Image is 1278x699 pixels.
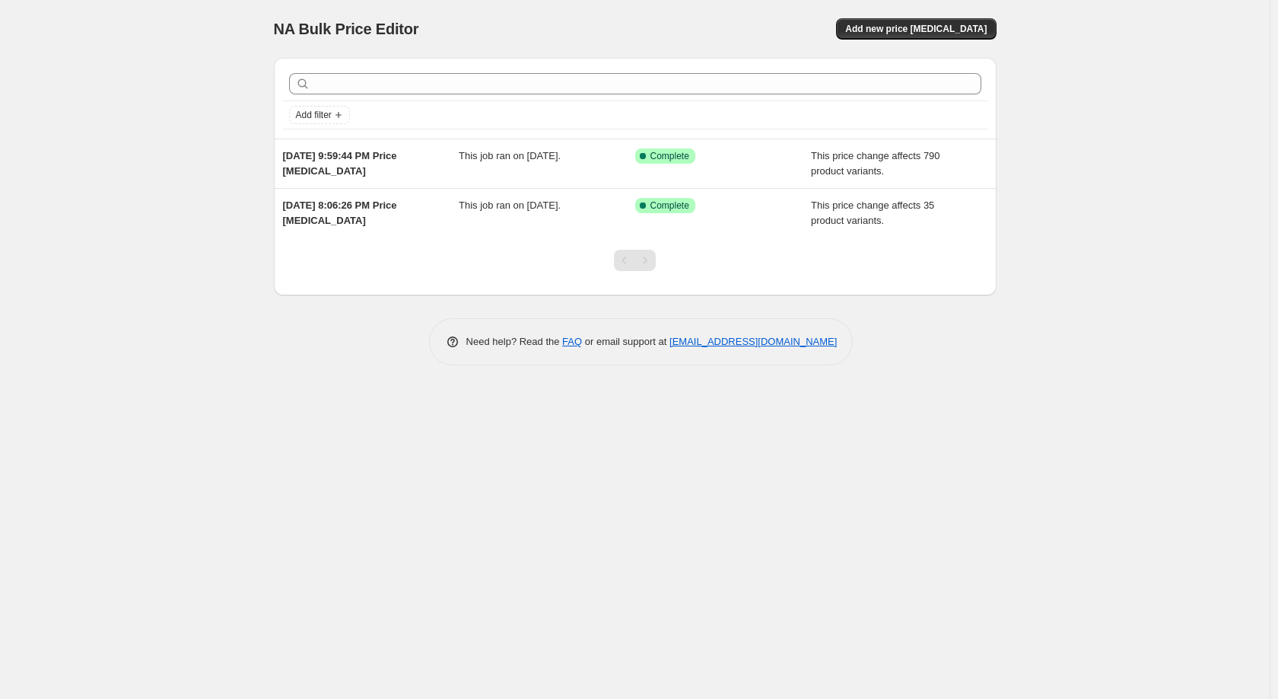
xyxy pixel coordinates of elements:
span: Complete [650,150,689,162]
button: Add new price [MEDICAL_DATA] [836,18,996,40]
span: Complete [650,199,689,212]
span: [DATE] 8:06:26 PM Price [MEDICAL_DATA] [283,199,397,226]
span: or email support at [582,336,669,347]
span: This price change affects 790 product variants. [811,150,940,177]
a: FAQ [562,336,582,347]
span: This job ran on [DATE]. [459,150,561,161]
span: This price change affects 35 product variants. [811,199,934,226]
span: NA Bulk Price Editor [274,21,419,37]
span: [DATE] 9:59:44 PM Price [MEDICAL_DATA] [283,150,397,177]
span: Add filter [296,109,332,121]
span: Add new price [MEDICAL_DATA] [845,23,987,35]
nav: Pagination [614,250,656,271]
span: Need help? Read the [466,336,563,347]
a: [EMAIL_ADDRESS][DOMAIN_NAME] [669,336,837,347]
span: This job ran on [DATE]. [459,199,561,211]
button: Add filter [289,106,350,124]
